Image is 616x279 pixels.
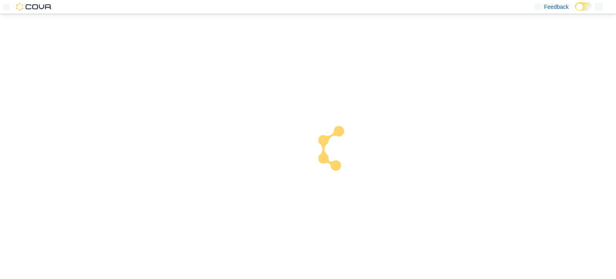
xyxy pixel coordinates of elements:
[308,120,368,180] img: cova-loader
[575,2,592,11] input: Dark Mode
[544,3,569,11] span: Feedback
[16,3,52,11] img: Cova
